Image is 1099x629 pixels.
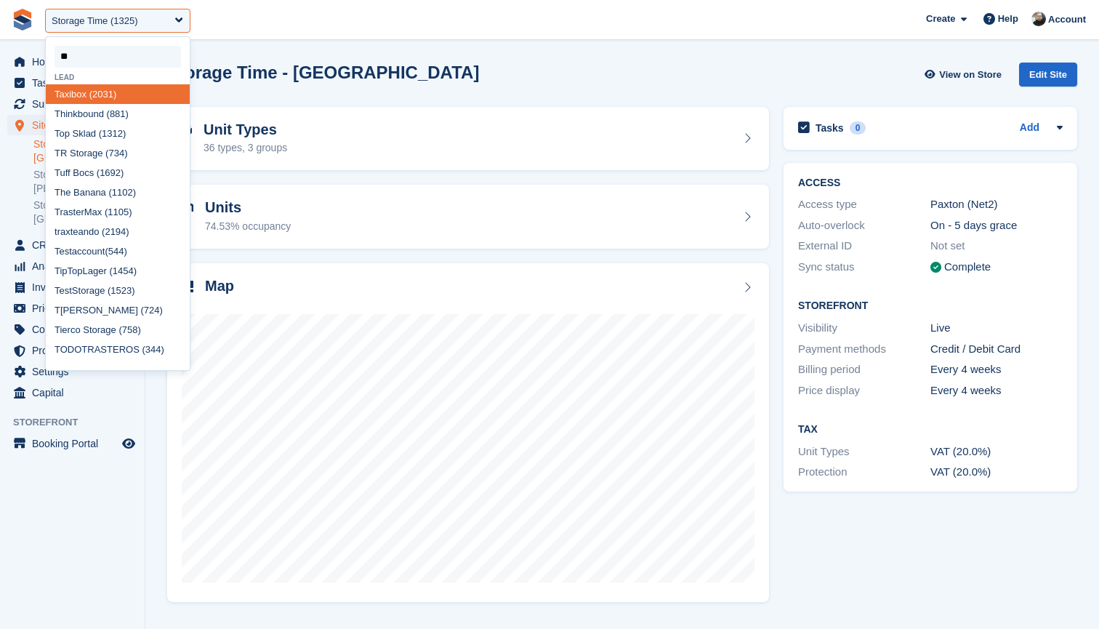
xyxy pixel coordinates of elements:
a: menu [7,433,137,454]
a: menu [7,94,137,114]
h2: Storage Time - [GEOGRAPHIC_DATA] [167,63,479,82]
span: T [81,344,87,355]
span: Tasks [32,73,119,93]
div: ip opLager (1454) [46,261,190,281]
span: t [69,285,72,296]
span: Booking Portal [32,433,119,454]
span: T [55,265,60,276]
div: he Banana (1102) [46,183,190,202]
div: VAT (20.0%) [930,464,1063,481]
a: Units 74.53% occupancy [167,185,769,249]
img: stora-icon-8386f47178a22dfd0bd8f6a31ec36ba5ce8667c1dd55bd0f319d3a0aa187defe.svg [12,9,33,31]
span: Help [998,12,1018,26]
div: es S orage (1523) [46,281,190,300]
a: menu [7,52,137,72]
span: Coupons [32,319,119,340]
span: Analytics [32,256,119,276]
div: VAT (20.0%) [930,444,1063,460]
div: Payment methods [798,341,930,358]
span: Settings [32,361,119,382]
div: op Sklad (1312) [46,124,190,143]
div: Billing period [798,361,930,378]
span: Home [32,52,119,72]
a: menu [7,277,137,297]
span: t [73,207,76,217]
a: menu [7,382,137,403]
span: T [55,207,60,217]
span: T [107,344,113,355]
div: Live [930,320,1063,337]
span: T [55,364,60,374]
span: T [55,246,60,257]
a: View on Store [922,63,1007,87]
div: ierco S orage (758) [46,320,190,340]
span: Protection [32,340,119,361]
div: Unit Types [798,444,930,460]
span: Subscriptions [32,94,119,114]
div: Every 4 weeks [930,361,1063,378]
div: hinkbound (881) [46,104,190,124]
div: es accoun (544) [46,241,190,261]
div: 36 types, 3 groups [204,140,287,156]
a: menu [7,235,137,255]
a: menu [7,256,137,276]
div: 0 [850,121,866,135]
span: Pricing [32,298,119,318]
a: menu [7,319,137,340]
div: External ID [798,238,930,255]
span: t [69,246,72,257]
div: R S orage (734) [46,143,190,163]
h2: Tasks [816,121,844,135]
div: Access type [798,196,930,213]
div: Edit Site [1019,63,1077,87]
a: menu [7,340,137,361]
div: Protection [798,464,930,481]
span: T [55,89,60,100]
span: Invoices [32,277,119,297]
h2: Tax [798,424,1063,436]
a: menu [7,73,137,93]
span: t [76,148,79,159]
span: Create [926,12,955,26]
div: Not set [930,238,1063,255]
div: ODO RAS EROS (344) [46,340,190,359]
div: uff Bocs (1692) [46,163,190,183]
span: View on Store [939,68,1002,82]
a: Preview store [120,435,137,452]
div: Auto-overlock [798,217,930,234]
span: T [55,324,60,335]
a: Add [1020,120,1039,137]
h2: Storefront [798,300,1063,312]
h2: Unit Types [204,121,287,138]
span: T [55,148,60,159]
div: Complete [944,259,991,276]
span: t [102,246,105,257]
span: T [55,305,60,316]
span: T [55,285,60,296]
h2: Map [205,278,234,295]
div: Sync status [798,259,930,276]
div: Credit / Debit Card [930,341,1063,358]
span: T [55,128,60,139]
h2: ACCESS [798,177,1063,189]
a: menu [7,115,137,135]
span: Capital [32,382,119,403]
div: [PERSON_NAME] (724) [46,300,190,320]
span: T [55,167,60,178]
a: Map [167,263,769,603]
span: t [89,324,92,335]
div: Storage Time (1325) [52,14,138,28]
div: 74.53% occupancy [205,219,291,234]
div: Price display [798,382,930,399]
a: Storage Time - [GEOGRAPHIC_DATA] [33,137,137,165]
span: t [55,226,57,237]
span: T [55,187,60,198]
div: On - 5 days grace [930,217,1063,234]
span: Sites [32,115,119,135]
a: Storage Time - [PERSON_NAME] [33,168,137,196]
div: rax eando (2194) [46,222,190,241]
span: Storefront [13,415,145,430]
span: t [78,285,81,296]
div: [PERSON_NAME] (1654) [46,359,190,379]
span: T [68,265,73,276]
